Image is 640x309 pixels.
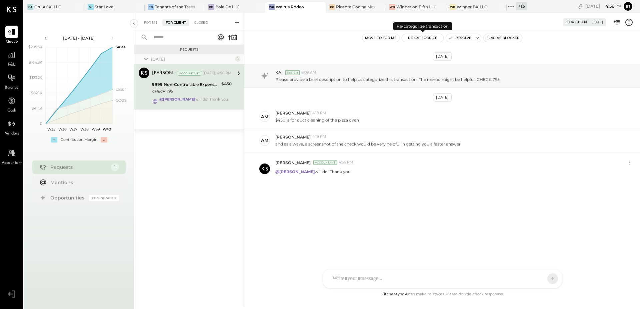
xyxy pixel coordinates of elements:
div: Re-categorize transaction [393,22,452,30]
span: Accountant [2,160,22,166]
text: W39 [91,127,100,132]
div: [DATE] [433,93,452,102]
div: Winner on Fifth LLC [396,4,436,10]
span: KAI [275,70,283,75]
a: Cash [0,95,23,114]
span: 4:19 PM [312,134,326,140]
div: [DATE] [592,20,603,25]
div: Winner BK LLC [457,4,487,10]
text: W40 [102,127,111,132]
div: 9999 Non-Controllable Expenses:Other Income and Expenses:To Be Classified P&L [152,81,219,88]
div: For Client [566,20,589,25]
button: Flag as Blocker [484,34,522,42]
div: $450 [221,81,232,87]
text: W36 [58,127,66,132]
div: will do! Thank you [159,97,228,106]
a: Vendors [0,118,23,137]
div: Closed [191,19,211,26]
span: P&L [8,62,16,68]
button: Re-Categorize [402,34,443,42]
button: Move to for me [362,34,400,42]
div: Requests [50,164,108,170]
div: Accountant [313,160,337,165]
div: [PERSON_NAME] [152,70,176,77]
p: and as always, a screenshot of the check would be very helpful in getting you a faster answer. [275,141,462,147]
div: + [51,137,57,143]
text: $123.2K [29,75,42,80]
div: Star Love [95,4,113,10]
div: [DATE] [585,3,621,9]
text: $164.3K [29,60,42,65]
span: 8:09 AM [301,70,316,75]
text: $205.3K [28,45,42,49]
button: Resolve [446,34,474,42]
text: W37 [69,127,77,132]
p: Please provide a brief description to help us categorize this transaction. The memo might be help... [275,77,500,82]
div: Coming Soon [89,195,119,201]
a: P&L [0,49,23,68]
span: Balance [5,85,19,91]
span: [PERSON_NAME] [275,160,311,165]
div: AM [261,114,268,120]
div: For Me [141,19,161,26]
strong: @[PERSON_NAME] [159,97,195,102]
text: W38 [80,127,89,132]
span: Vendors [5,131,19,137]
div: + 13 [516,2,527,10]
span: [PERSON_NAME] [275,110,311,116]
span: Cash [7,108,16,114]
button: Ir [623,1,633,12]
div: Walrus Rodeo [276,4,304,10]
text: W35 [47,127,55,132]
div: To [148,4,154,10]
div: 1 [111,163,119,171]
div: AM [261,137,268,144]
div: WB [450,4,456,10]
div: - [101,137,107,143]
div: Mentions [50,179,116,186]
text: $82.1K [31,91,42,95]
text: 0 [40,121,42,126]
div: Picante Cocina Mexicana Rest [336,4,376,10]
div: Accountant [178,71,201,76]
div: Tenants of the Trees [155,4,195,10]
div: Opportunities [50,194,86,201]
text: COGS [116,98,127,103]
p: will do! Thank you [275,169,351,180]
div: System [285,70,300,75]
div: SL [88,4,94,10]
a: Balance [0,72,23,91]
a: Queue [0,26,23,45]
div: Wo [389,4,395,10]
div: [DATE] [151,56,233,62]
div: copy link [577,3,584,10]
p: $450 is for duct cleaning of the pizza oven [275,117,359,123]
span: 4:18 PM [312,111,326,116]
text: Labor [116,87,126,92]
span: 4:56 PM [339,160,353,165]
span: Queue [6,39,18,45]
div: WR [269,4,275,10]
div: [DATE] [433,52,452,61]
text: $41.1K [32,106,42,111]
div: [DATE] - [DATE] [51,35,107,41]
div: Cru ACK, LLC [34,4,61,10]
div: CA [27,4,33,10]
div: [DATE], 4:56 PM [203,71,232,76]
text: Sales [116,45,126,49]
div: Contribution Margin [61,137,97,143]
span: [PERSON_NAME] [275,134,311,140]
div: Boia De LLC [215,4,240,10]
div: Requests [137,47,241,52]
div: For Client [162,19,189,26]
div: PC [329,4,335,10]
div: 1 [235,56,240,62]
div: CHECK 795 [152,88,219,95]
strong: @[PERSON_NAME] [275,169,315,174]
a: Accountant [0,147,23,166]
div: BD [208,4,214,10]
